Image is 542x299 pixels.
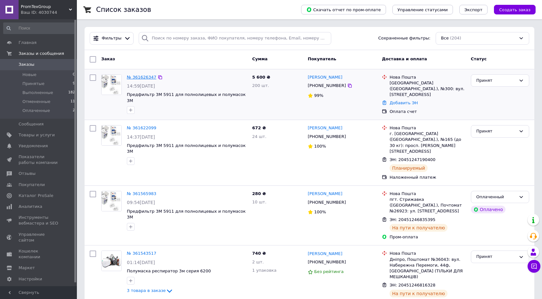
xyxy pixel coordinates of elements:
[528,260,540,273] button: Чат с покупателем
[390,251,466,256] div: Нова Пошта
[22,90,53,96] span: Выполненные
[450,36,461,40] span: (204)
[19,62,34,67] span: Заказы
[390,109,466,115] div: Оплата счет
[22,81,45,87] span: Принятые
[390,100,418,105] a: Добавить ЭН
[19,215,59,226] span: Инструменты вебмастера и SEO
[127,134,155,140] span: 14:37[DATE]
[308,56,336,61] span: Покупатель
[19,143,48,149] span: Уведомления
[19,154,59,166] span: Показатели работы компании
[21,4,69,10] span: PromTexGroup
[499,7,530,12] span: Создать заказ
[127,269,211,273] span: Полумаска респиратор 3м серия 6200
[127,288,173,293] a: 3 товара в заказе
[314,269,344,274] span: Без рейтинга
[378,35,431,41] span: Сохраненные фильтры:
[127,143,246,154] a: Предфильтр 3М 5911 для полнолицевых и полумасок 3М
[127,92,246,103] a: Предфильтр 3М 5911 для полнолицевых и полумасок 3М
[382,56,427,61] span: Доставка и оплата
[307,81,347,90] div: [PHONE_NUMBER]
[252,75,270,80] span: 5 600 ₴
[476,77,516,84] div: Принят
[390,224,448,232] div: На пути к получателю
[390,283,435,287] span: ЭН: 20451246816328
[307,132,347,141] div: [PHONE_NUMBER]
[252,83,269,88] span: 200 шт.
[19,121,44,127] span: Сообщения
[392,5,453,14] button: Управление статусами
[252,260,264,264] span: 2 шт.
[307,198,347,207] div: [PHONE_NUMBER]
[252,134,266,139] span: 24 шт.
[252,191,266,196] span: 280 ₴
[127,125,156,130] a: № 361622099
[127,251,156,256] a: № 361543517
[19,265,35,271] span: Маркет
[390,157,435,162] span: ЭН: 20451247190400
[476,253,516,260] div: Принят
[398,7,448,12] span: Управление статусами
[22,108,50,114] span: Оплаченные
[252,200,266,204] span: 10 шт.
[476,194,516,201] div: Оплаченный
[308,125,342,131] a: [PERSON_NAME]
[390,125,466,131] div: Нова Пошта
[441,35,449,41] span: Все
[102,75,121,95] img: Фото товару
[102,125,121,145] img: Фото товару
[390,175,466,180] div: Наложенный платеж
[301,5,386,14] button: Скачать отчет по пром-оплате
[314,93,324,98] span: 99%
[471,56,487,61] span: Статус
[19,232,59,243] span: Управление сайтом
[22,72,37,78] span: Новые
[390,80,466,98] div: [GEOGRAPHIC_DATA] ([GEOGRAPHIC_DATA].), №300: вул. [STREET_ADDRESS]
[127,209,246,220] a: Предфильтр 3М 5911 для полнолицевых и полумасок 3М
[102,191,121,211] img: Фото товару
[127,200,155,205] span: 09:54[DATE]
[19,248,59,260] span: Кошелек компании
[390,164,428,172] div: Планируемый
[19,193,53,199] span: Каталог ProSale
[252,56,267,61] span: Сумма
[19,40,37,46] span: Главная
[308,191,342,197] a: [PERSON_NAME]
[314,209,326,214] span: 100%
[101,191,122,211] a: Фото товару
[252,268,276,273] span: 1 упаковка
[21,10,77,15] div: Ваш ID: 4030744
[464,7,482,12] span: Экспорт
[19,182,45,188] span: Покупатели
[252,125,266,130] span: 672 ₴
[390,74,466,80] div: Нова Пошта
[127,75,156,80] a: № 361626347
[307,258,347,266] div: [PHONE_NUMBER]
[73,108,75,114] span: 2
[127,83,155,89] span: 14:59[DATE]
[22,99,50,105] span: Отмененные
[101,74,122,95] a: Фото товару
[19,51,64,56] span: Заказы и сообщения
[390,217,435,222] span: ЭН: 20451246835395
[127,288,166,293] span: 3 товара в заказе
[390,290,448,297] div: На пути к получателю
[308,251,342,257] a: [PERSON_NAME]
[101,125,122,146] a: Фото товару
[390,234,466,240] div: Пром-оплата
[101,56,115,61] span: Заказ
[3,22,76,34] input: Поиск
[459,5,488,14] button: Экспорт
[102,35,122,41] span: Фильтры
[19,171,36,176] span: Отзывы
[139,32,331,45] input: Поиск по номеру заказа, ФИО покупателя, номеру телефона, Email, номеру накладной
[306,7,381,13] span: Скачать отчет по пром-оплате
[494,5,536,14] button: Создать заказ
[488,7,536,12] a: Создать заказ
[96,6,151,13] h1: Список заказов
[390,191,466,197] div: Нова Пошта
